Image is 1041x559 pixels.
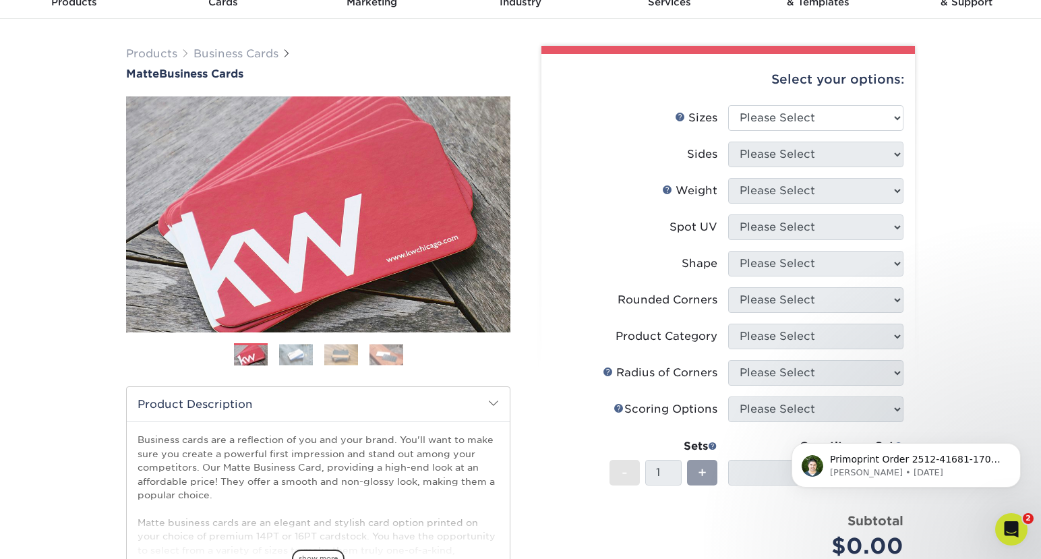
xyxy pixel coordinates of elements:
[59,95,233,109] p: Primoprint Order 2512-41681-17078 Hello! Thank you for placing your print order with us. For your...
[670,219,717,235] div: Spot UV
[127,387,510,421] h2: Product Description
[675,110,717,126] div: Sizes
[995,513,1028,546] iframe: Intercom live chat
[687,146,717,163] div: Sides
[194,47,278,60] a: Business Cards
[771,358,1041,509] iframe: Intercom notifications message
[126,67,510,80] h1: Business Cards
[126,67,159,80] span: Matte
[662,183,717,199] div: Weight
[682,256,717,272] div: Shape
[20,85,249,129] div: message notification from Matthew, 35w ago. Primoprint Order 2512-41681-17078 Hello! Thank you fo...
[279,344,313,365] img: Business Cards 02
[126,47,177,60] a: Products
[324,344,358,365] img: Business Cards 03
[698,463,707,483] span: +
[369,344,403,365] img: Business Cards 04
[616,328,717,345] div: Product Category
[609,438,717,454] div: Sets
[1023,513,1034,524] span: 2
[30,97,52,119] img: Profile image for Matthew
[126,22,510,407] img: Matte 01
[847,513,903,528] strong: Subtotal
[618,292,717,308] div: Rounded Corners
[126,67,510,80] a: MatteBusiness Cards
[728,438,903,454] div: Quantity per Set
[622,463,628,483] span: -
[614,401,717,417] div: Scoring Options
[234,339,268,372] img: Business Cards 01
[59,109,233,121] p: Message from Matthew, sent 35w ago
[603,365,717,381] div: Radius of Corners
[552,54,904,105] div: Select your options:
